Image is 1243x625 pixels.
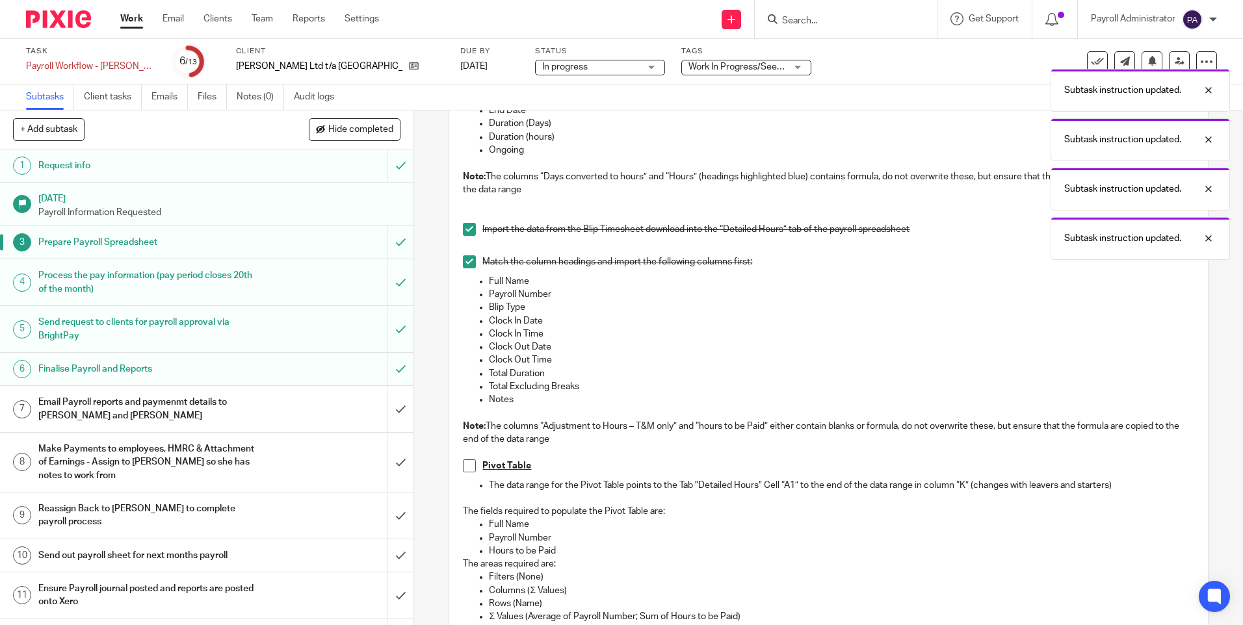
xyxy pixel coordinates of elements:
p: The areas required are: [463,557,1194,570]
div: Payroll Workflow - R J Bower Ltd [26,60,156,73]
span: Hide completed [328,125,393,135]
a: Client tasks [84,84,142,110]
p: Payroll Number [489,288,1194,301]
div: 4 [13,274,31,292]
u: Pivot Table [482,461,531,470]
img: Pixie [26,10,91,28]
p: Duration (hours) [489,131,1194,144]
h1: Send out payroll sheet for next months payroll [38,546,262,565]
h1: Prepare Payroll Spreadsheet [38,233,262,252]
h1: Process the pay information (pay period closes 20th of the month) [38,266,262,299]
h1: Reassign Back to [PERSON_NAME] to complete payroll process [38,499,262,532]
div: Payroll Workflow - [PERSON_NAME] Ltd [26,60,156,73]
div: 6 [13,360,31,378]
a: Reports [293,12,325,25]
div: 9 [13,506,31,524]
p: The columns “Adjustment to Hours – T&M only” and “hours to be Paid” either contain blanks or form... [463,420,1194,446]
p: Blip Type [489,301,1194,314]
label: Due by [460,46,519,57]
a: Audit logs [294,84,344,110]
img: svg%3E [1182,9,1203,30]
div: 10 [13,546,31,565]
p: Clock In Date [489,314,1194,327]
p: [PERSON_NAME] Ltd t/a [GEOGRAPHIC_DATA] [236,60,402,73]
p: End Date [489,104,1194,117]
p: Full Name [489,275,1194,288]
p: Full Name [489,518,1194,531]
div: 1 [13,157,31,175]
div: 7 [13,400,31,418]
p: Match the column headings and import the following columns first: [482,255,1194,268]
h1: Email Payroll reports and paymenmt details to [PERSON_NAME] and [PERSON_NAME] [38,392,262,426]
p: Ongoing [489,144,1194,157]
p: Columns (Σ Values) [489,584,1194,597]
p: Rows (Name) [489,597,1194,610]
p: The data range for the Pivot Table points to the Tab "Detailed Hours" Cell “A1” to the end of the... [489,479,1194,492]
p: Subtask instruction updated. [1064,133,1181,146]
p: Total Duration [489,367,1194,380]
a: Clients [203,12,232,25]
p: Subtask instruction updated. [1064,232,1181,245]
p: Import the data from the Blip Timesheet download into the “Detailed Hours” tab of the payroll spr... [482,223,1194,236]
p: Subtask instruction updated. [1064,183,1181,196]
p: Payroll Number [489,531,1194,544]
a: Work [120,12,143,25]
div: 11 [13,586,31,604]
div: 5 [13,320,31,338]
p: Clock Out Time [489,353,1194,366]
h1: Finalise Payroll and Reports [38,359,262,379]
span: In progress [542,62,588,71]
p: The columns “Days converted to hours” and “Hours” (headings highlighted blue) contains formula, d... [463,170,1194,197]
p: Filters (None) [489,570,1194,583]
button: Hide completed [309,118,400,140]
div: 8 [13,453,31,471]
p: Hours to be Paid [489,544,1194,557]
p: Duration (Days) [489,117,1194,130]
h1: [DATE] [38,189,401,205]
a: Files [198,84,227,110]
small: /13 [185,58,197,66]
a: Notes (0) [237,84,284,110]
p: Clock Out Date [489,340,1194,353]
label: Status [535,46,665,57]
p: Clock In Time [489,327,1194,340]
label: Task [26,46,156,57]
h1: Send request to clients for payroll approval via BrightPay [38,312,262,346]
h1: Make Payments to employees, HMRC & Attachment of Earnings - Assign to [PERSON_NAME] so she has no... [38,439,262,485]
h1: Ensure Payroll journal posted and reports are posted onto Xero [38,579,262,612]
span: [DATE] [460,62,488,71]
button: + Add subtask [13,118,85,140]
strong: Note: [463,172,486,181]
p: The fields required to populate the Pivot Table are: [463,505,1194,518]
a: Settings [345,12,379,25]
p: Total Excluding Breaks [489,380,1194,393]
a: Subtasks [26,84,74,110]
a: Emails [151,84,188,110]
h1: Request info [38,156,262,175]
p: Subtask instruction updated. [1064,84,1181,97]
a: Team [252,12,273,25]
a: Email [163,12,184,25]
p: Σ Values (Average of Payroll Number; Sum of Hours to be Paid) [489,610,1194,623]
strong: Note: [463,422,486,431]
p: Payroll Information Requested [38,206,401,219]
label: Client [236,46,444,57]
div: 6 [179,54,197,69]
div: 3 [13,233,31,251]
p: Notes [489,393,1194,406]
